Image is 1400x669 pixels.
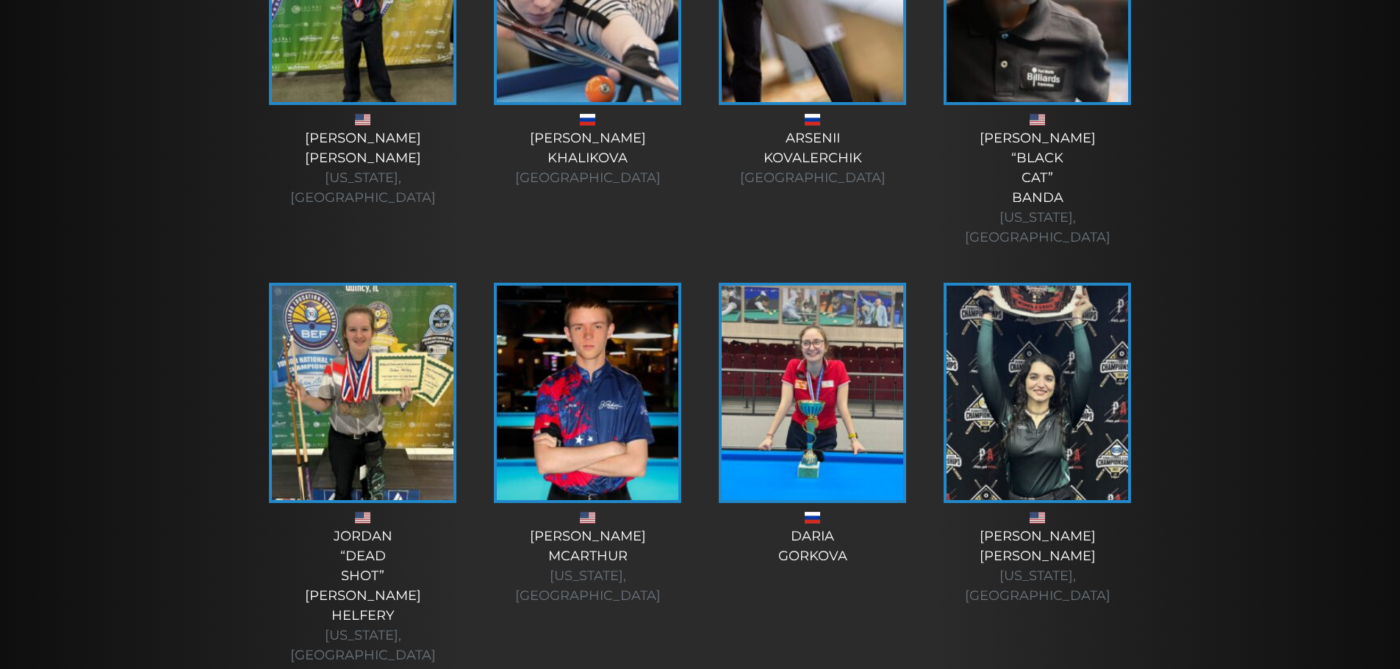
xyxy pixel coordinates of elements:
[715,168,911,188] div: [GEOGRAPHIC_DATA]
[490,168,686,188] div: [GEOGRAPHIC_DATA]
[722,286,903,500] img: 1000060455-225x320.jpg
[265,283,461,665] a: Jordan“DeadShot”[PERSON_NAME]Helfery [US_STATE], [GEOGRAPHIC_DATA]
[265,527,461,665] div: Jordan “Dead Shot” [PERSON_NAME] Helfery
[947,286,1128,500] img: original-7D67317E-F238-490E-B7B2-84C68952BBC1-225x320.jpeg
[715,283,911,566] a: DariaGorkova
[940,129,1135,247] div: [PERSON_NAME] “Black Cat” Banda
[490,283,686,606] a: [PERSON_NAME]McArthur [US_STATE], [GEOGRAPHIC_DATA]
[490,129,686,188] div: [PERSON_NAME] Khalikova
[265,626,461,665] div: [US_STATE], [GEOGRAPHIC_DATA]
[490,566,686,606] div: [US_STATE], [GEOGRAPHIC_DATA]
[272,286,453,500] img: JORDAN-LEIGHANN-HELFERY-3-225x320.jpg
[715,527,911,566] div: Daria Gorkova
[940,527,1135,606] div: [PERSON_NAME] [PERSON_NAME]
[265,129,461,208] div: [PERSON_NAME] [PERSON_NAME]
[490,527,686,606] div: [PERSON_NAME] McArthur
[940,283,1135,606] a: [PERSON_NAME][PERSON_NAME] [US_STATE], [GEOGRAPHIC_DATA]
[940,566,1135,606] div: [US_STATE], [GEOGRAPHIC_DATA]
[497,286,678,500] img: 466786355_122141070980336358_2206843854591487300_n-225x320.jpg
[265,168,461,208] div: [US_STATE], [GEOGRAPHIC_DATA]
[940,208,1135,247] div: [US_STATE], [GEOGRAPHIC_DATA]
[715,129,911,188] div: Arsenii Kovalerchik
